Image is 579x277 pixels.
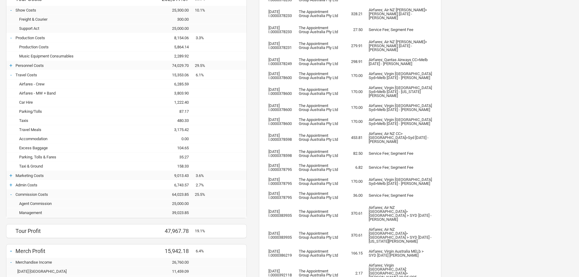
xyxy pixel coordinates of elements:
[366,189,435,203] td: Service Fee; Segment Fee
[16,45,122,49] div: Production Costs
[296,129,341,147] td: The Appointment Group Australia Pty Ltd
[158,146,195,150] div: 104.65
[366,69,435,83] td: Airfares; Virgin [GEOGRAPHIC_DATA] Syd>Melb [DATE] - [PERSON_NAME]
[265,55,296,69] td: [DATE] I.0000378249
[296,55,341,69] td: The Appointment Group Australia Pty Ltd
[341,246,366,260] td: 166.15
[265,147,296,161] td: [DATE] I.0000378598
[366,147,435,161] td: Service Fee; Segment Fee
[341,5,366,23] td: 328.21
[341,224,366,246] td: 370.61
[296,115,341,129] td: The Appointment Group Australia Pty Ltd
[341,23,366,37] td: 27.50
[265,115,296,129] td: [DATE] I.0000378600
[366,83,435,101] td: Airfares; Virgin [GEOGRAPHIC_DATA] Syd>Melb [DATE] - [US_STATE][PERSON_NAME]
[16,201,122,206] div: Agent Commission
[6,247,16,255] div: -
[158,45,195,49] div: 5,864.14
[366,115,435,129] td: Airfares; Virgin [GEOGRAPHIC_DATA] Syd>Melb [DATE] - [PERSON_NAME]
[296,203,341,224] td: The Appointment Group Australia Pty Ltd
[195,229,210,233] div: 19.1%
[195,36,210,40] div: 3.3%
[16,269,122,274] div: 29-May-25 Sydney
[296,37,341,55] td: The Appointment Group Australia Pty Ltd
[366,203,435,224] td: Airfares; Air NZ [GEOGRAPHIC_DATA]>[GEOGRAPHIC_DATA] > SYD [DATE] - [PERSON_NAME]
[16,137,122,141] div: Accommodation
[296,147,341,161] td: The Appointment Group Australia Pty Ltd
[158,269,195,274] div: 11,459.09
[341,83,366,101] td: 170.00
[158,63,195,68] div: 74,029.70
[158,17,195,22] div: 300.00
[341,101,366,115] td: 170.00
[265,129,296,147] td: [DATE] I.0000378598
[341,37,366,55] td: 279.91
[6,259,16,265] div: -
[158,109,195,114] div: 87.17
[16,210,122,215] div: Management
[6,72,16,78] div: -
[158,164,195,168] div: 158.33
[16,63,122,68] div: Personnel Costs
[296,161,341,175] td: The Appointment Group Australia Pty Ltd
[296,246,341,260] td: The Appointment Group Australia Pty Ltd
[16,248,122,254] div: Merch Profit
[16,54,122,58] div: Music Equipment Consumables
[366,129,435,147] td: Airfares; Air NZ CC>[GEOGRAPHIC_DATA]>Syd [DATE] - [PERSON_NAME]
[158,248,195,254] div: 15,942.18
[296,101,341,115] td: The Appointment Group Australia Pty Ltd
[341,147,366,161] td: 82.50
[16,155,122,159] div: Parking, Tolls & Fares
[341,189,366,203] td: 36.00
[341,69,366,83] td: 170.00
[6,7,16,13] div: -
[6,182,16,188] div: +
[265,5,296,23] td: [DATE] I.0000378233
[16,17,122,22] div: Freight & Courier
[296,224,341,246] td: The Appointment Group Australia Pty Ltd
[16,192,122,197] div: Commission Costs
[158,155,195,159] div: 35.27
[366,161,435,175] td: Service Fee; Segment Fee
[341,55,366,69] td: 298.91
[16,146,122,150] div: Excess Baggage
[16,8,122,12] div: Show Costs
[341,161,366,175] td: 6.82
[265,37,296,55] td: [DATE] I.0000378231
[366,5,435,23] td: Airfares; Air NZ [PERSON_NAME]>[PERSON_NAME] [DATE] - [PERSON_NAME]
[6,62,16,68] div: +
[195,63,210,68] div: 29.5%
[366,175,435,189] td: Airfares; Virgin [GEOGRAPHIC_DATA] Syd>Melb [DATE] - [PERSON_NAME]
[158,137,195,141] div: 0.00
[16,164,122,168] div: Taxi & Ground
[265,189,296,203] td: [DATE] I.0000378795
[158,26,195,31] div: 25,000.00
[158,54,195,58] div: 2,289.92
[158,36,195,40] div: 8,154.06
[158,210,195,215] div: 39,023.85
[265,69,296,83] td: [DATE] I.0000378600
[16,173,122,178] div: Marketing Costs
[265,203,296,224] td: [DATE] I.0000383935
[158,91,195,95] div: 3,803.90
[16,100,122,105] div: Car Hire
[6,191,16,197] div: -
[6,35,16,41] div: -
[158,260,195,265] div: 26,760.00
[195,173,210,178] div: 3.6%
[16,26,122,31] div: Support Act
[296,5,341,23] td: The Appointment Group Australia Pty Ltd
[16,127,122,132] div: Travel Meals
[16,91,122,95] div: Airfares - MW + Band
[366,55,435,69] td: Airfares; Qantas Airways CC>Melb [DATE] - [PERSON_NAME]
[366,23,435,37] td: Service Fee; Segment Fee
[16,228,122,234] div: Tour Profit
[16,260,122,265] div: Merchandise Income
[16,183,122,187] div: Admin Costs
[296,69,341,83] td: The Appointment Group Australia Pty Ltd
[265,175,296,189] td: [DATE] I.0000378795
[6,172,16,178] div: +
[158,118,195,123] div: 480.33
[195,249,210,253] div: 6.4%
[341,203,366,224] td: 370.61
